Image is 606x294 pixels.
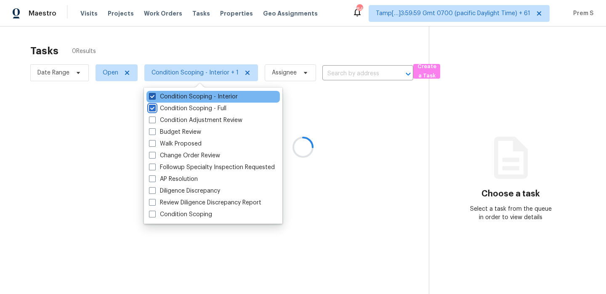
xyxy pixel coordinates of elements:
label: Condition Scoping - Interior [149,93,238,101]
label: Condition Adjustment Review [149,116,242,124]
label: Change Order Review [149,151,220,160]
div: 843 [356,5,362,13]
label: Walk Proposed [149,140,202,148]
label: Diligence Discrepancy [149,187,220,195]
label: Budget Review [149,128,201,136]
label: Review Diligence Discrepancy Report [149,199,261,207]
label: Condition Scoping - Full [149,104,226,113]
label: AP Resolution [149,175,198,183]
label: Condition Scoping [149,210,212,219]
label: Followup Specialty Inspection Requested [149,163,275,172]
